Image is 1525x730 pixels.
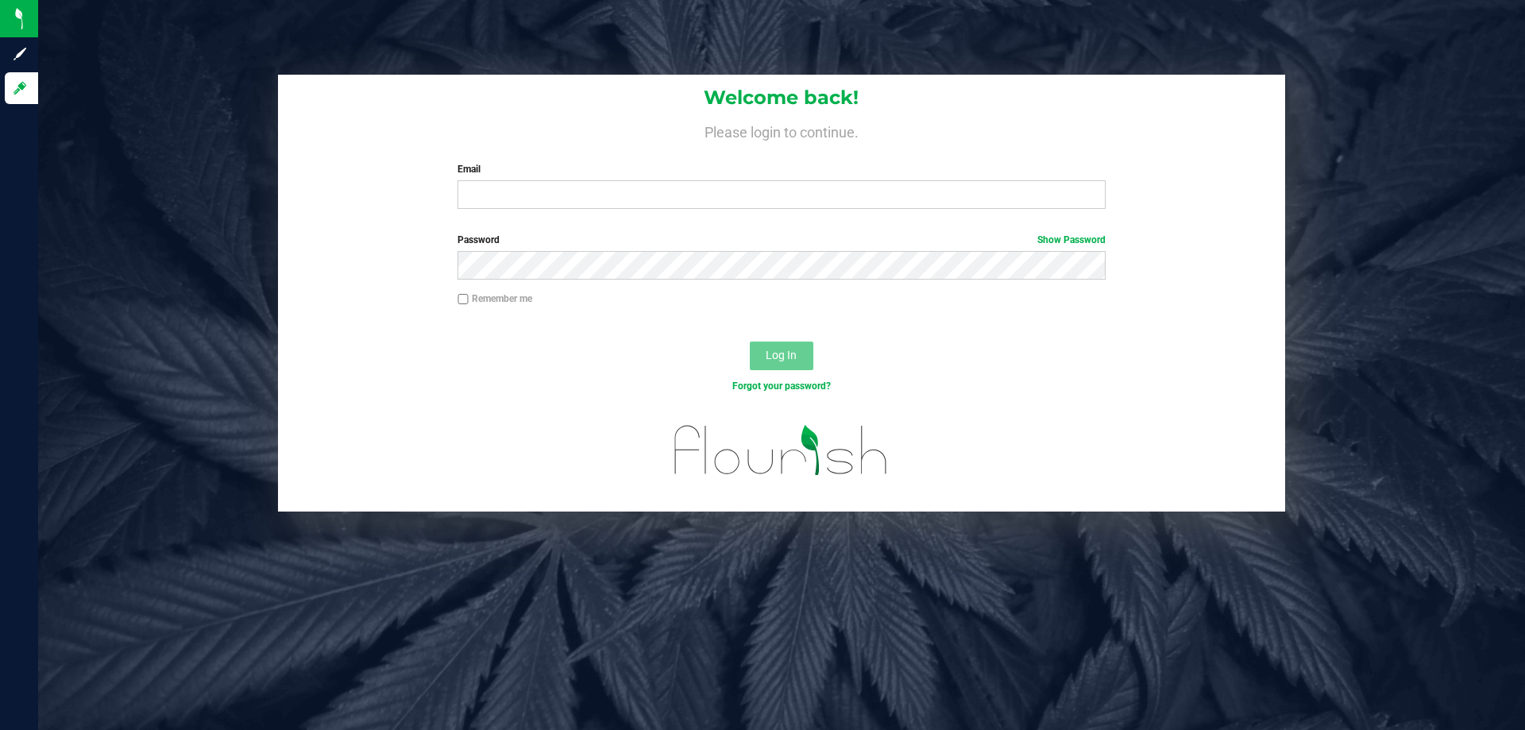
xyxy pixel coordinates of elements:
[457,162,1105,176] label: Email
[750,342,813,370] button: Log In
[766,349,797,361] span: Log In
[12,80,28,96] inline-svg: Log in
[732,380,831,392] a: Forgot your password?
[655,410,907,491] img: flourish_logo.svg
[457,292,532,306] label: Remember me
[278,87,1285,108] h1: Welcome back!
[457,234,500,245] span: Password
[278,121,1285,140] h4: Please login to continue.
[457,294,469,305] input: Remember me
[12,46,28,62] inline-svg: Sign up
[1037,234,1106,245] a: Show Password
